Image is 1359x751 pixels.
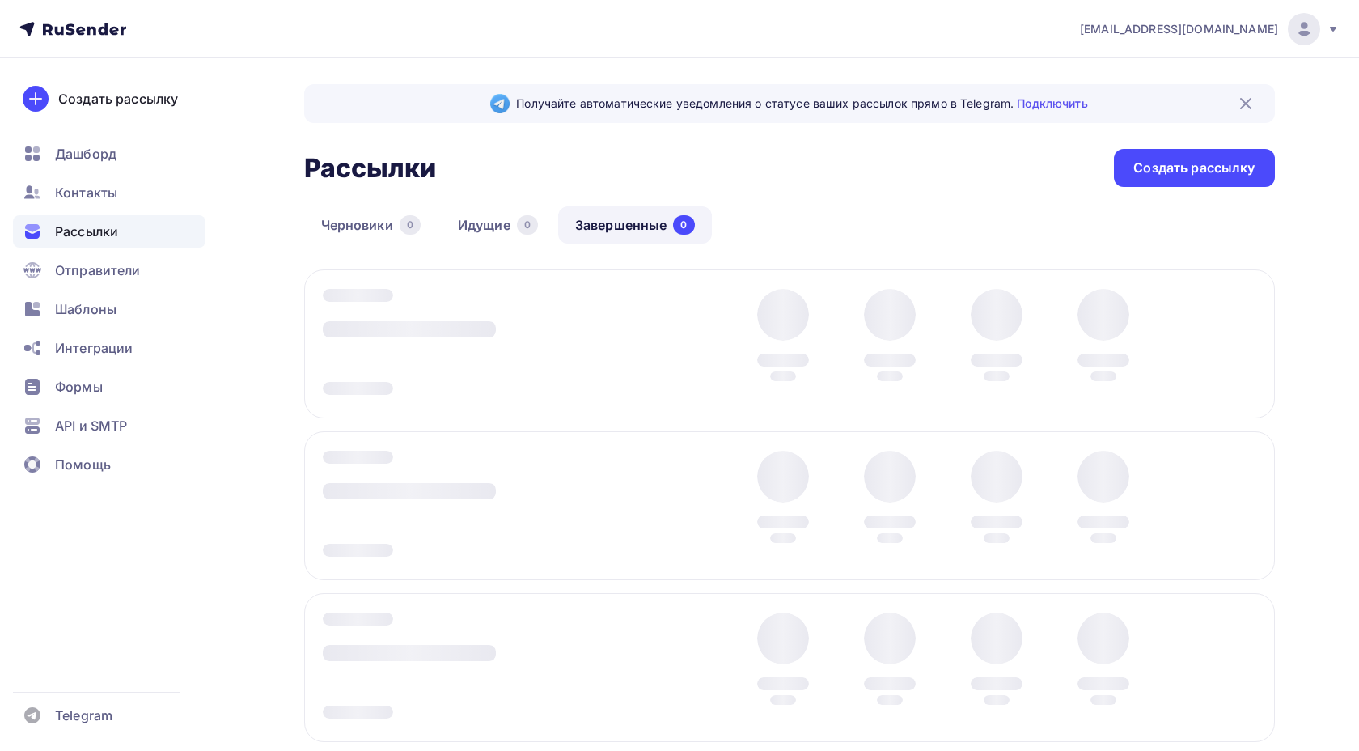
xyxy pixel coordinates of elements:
[1080,13,1340,45] a: [EMAIL_ADDRESS][DOMAIN_NAME]
[441,206,555,244] a: Идущие0
[400,215,421,235] div: 0
[55,706,112,725] span: Telegram
[516,95,1087,112] span: Получайте автоматические уведомления о статусе ваших рассылок прямо в Telegram.
[1133,159,1255,177] div: Создать рассылку
[55,299,116,319] span: Шаблоны
[55,261,141,280] span: Отправители
[13,176,205,209] a: Контакты
[673,215,694,235] div: 0
[55,455,111,474] span: Помощь
[13,293,205,325] a: Шаблоны
[13,138,205,170] a: Дашборд
[55,144,116,163] span: Дашборд
[58,89,178,108] div: Создать рассылку
[558,206,712,244] a: Завершенные0
[1017,96,1087,110] a: Подключить
[13,371,205,403] a: Формы
[1080,21,1278,37] span: [EMAIL_ADDRESS][DOMAIN_NAME]
[55,222,118,241] span: Рассылки
[13,215,205,248] a: Рассылки
[304,206,438,244] a: Черновики0
[55,416,127,435] span: API и SMTP
[55,183,117,202] span: Контакты
[304,152,437,185] h2: Рассылки
[517,215,538,235] div: 0
[490,94,510,113] img: Telegram
[13,254,205,286] a: Отправители
[55,338,133,358] span: Интеграции
[55,377,103,397] span: Формы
